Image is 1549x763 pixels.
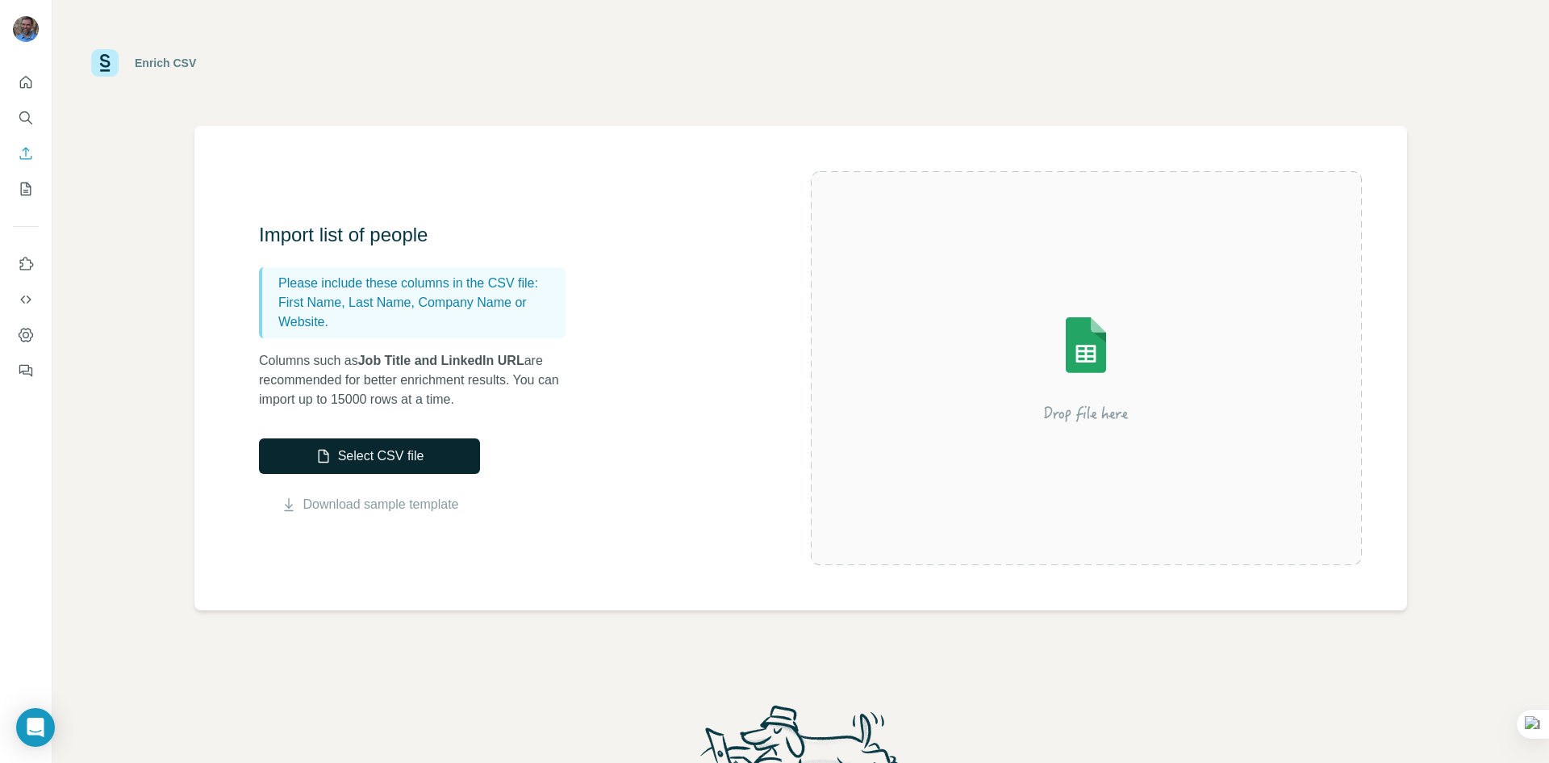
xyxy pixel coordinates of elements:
[13,249,39,279] button: Use Surfe on LinkedIn
[13,321,39,350] button: Dashboard
[13,356,39,385] button: Feedback
[13,68,39,97] button: Quick start
[259,495,480,514] button: Download sample template
[13,139,39,168] button: Enrich CSV
[13,285,39,314] button: Use Surfe API
[13,103,39,132] button: Search
[358,354,524,367] span: Job Title and LinkedIn URL
[941,271,1231,465] img: Surfe Illustration - Drop file here or select below
[259,438,480,474] button: Select CSV file
[259,351,582,409] p: Columns such as are recommended for better enrichment results. You can import up to 15000 rows at...
[278,293,559,332] p: First Name, Last Name, Company Name or Website.
[135,55,196,71] div: Enrich CSV
[91,49,119,77] img: Surfe Logo
[16,708,55,747] div: Open Intercom Messenger
[259,222,582,248] h3: Import list of people
[278,274,559,293] p: Please include these columns in the CSV file:
[303,495,459,514] a: Download sample template
[13,16,39,42] img: Avatar
[13,174,39,203] button: My lists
